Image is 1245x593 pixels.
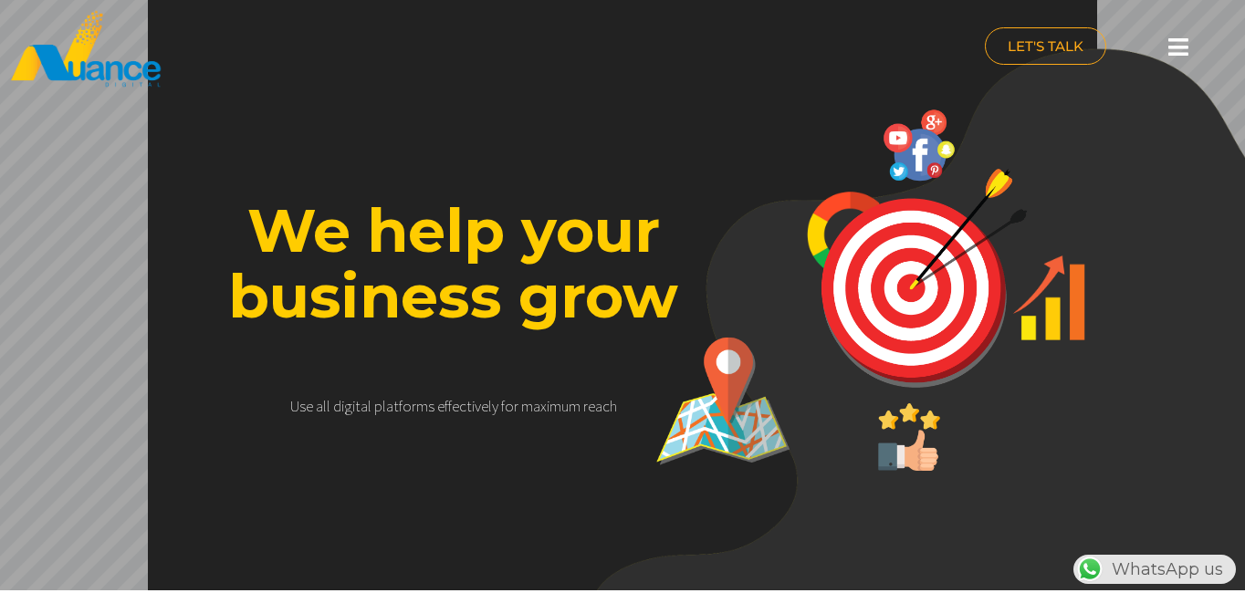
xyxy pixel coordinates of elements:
div: s [299,397,306,415]
div: e [437,397,445,415]
div: a [316,397,323,415]
div: a [595,397,602,415]
div: h [610,397,617,415]
div: l [323,397,327,415]
div: o [403,397,412,415]
div: e [306,397,313,415]
div: m [569,397,581,415]
div: WhatsApp us [1073,555,1236,584]
div: p [374,397,382,415]
div: i [341,397,344,415]
div: r [583,397,588,415]
a: nuance-qatar_logo [9,9,613,88]
div: U [290,397,299,415]
div: g [344,397,352,415]
div: m [521,397,533,415]
div: t [393,397,399,415]
div: e [452,397,459,415]
div: d [333,397,341,415]
div: c [459,397,466,415]
img: nuance-qatar_logo [9,9,162,88]
div: a [386,397,393,415]
div: f [448,397,452,415]
div: t [355,397,361,415]
div: i [472,397,475,415]
div: r [514,397,518,415]
div: e [588,397,595,415]
div: r [412,397,416,415]
rs-layer: We help your business grow [194,198,713,329]
div: f [399,397,403,415]
div: l [488,397,492,415]
div: f [501,397,505,415]
div: i [547,397,549,415]
div: u [561,397,569,415]
a: WhatsAppWhatsApp us [1073,559,1236,579]
div: a [361,397,368,415]
div: v [475,397,481,415]
div: m [416,397,428,415]
div: a [533,397,540,415]
a: LET'S TALK [985,27,1106,65]
div: e [481,397,488,415]
div: m [549,397,561,415]
div: f [445,397,448,415]
div: l [327,397,330,415]
div: y [492,397,498,415]
img: WhatsApp [1075,555,1104,584]
div: i [352,397,355,415]
div: o [505,397,514,415]
div: x [540,397,547,415]
div: t [466,397,472,415]
div: l [368,397,371,415]
div: l [382,397,386,415]
div: s [428,397,434,415]
span: LET'S TALK [1008,39,1083,53]
div: c [602,397,610,415]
